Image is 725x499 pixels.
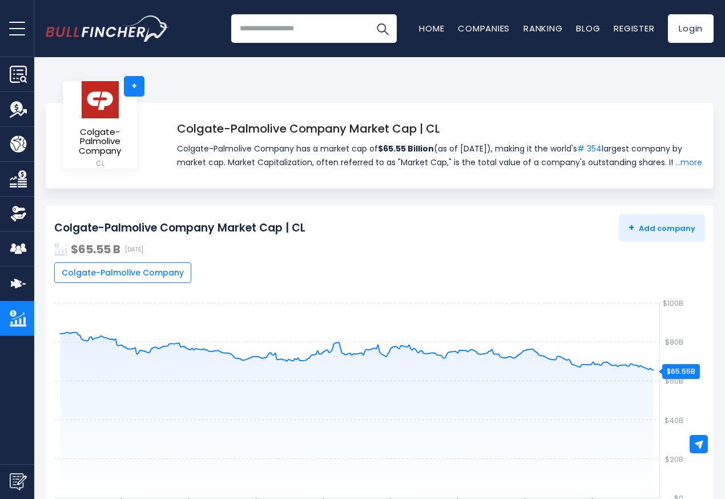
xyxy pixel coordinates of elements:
a: Companies [458,22,510,34]
a: Blog [576,22,600,34]
text: $100B [663,298,683,309]
button: Search [368,14,397,43]
a: Login [668,14,714,43]
img: logo [80,81,120,119]
a: Home [419,22,444,34]
span: Add company [629,223,695,233]
text: $20B [665,454,683,465]
strong: $65.55 B [71,241,120,257]
h1: Colgate-Palmolive Company Market Cap | CL [177,120,702,137]
img: addasd [54,242,68,256]
a: Go to homepage [46,15,168,42]
h2: Colgate-Palmolive Company Market Cap | CL [54,221,305,235]
small: CL [72,158,128,169]
a: ...more [672,155,702,169]
img: Ownership [10,205,27,222]
strong: $65.55 Billion [378,143,434,154]
span: Colgate-Palmolive Company [62,268,184,278]
span: [DATE] [125,246,143,253]
a: Ranking [523,22,562,34]
a: Register [614,22,654,34]
a: + [124,76,144,97]
span: Colgate-Palmolive Company has a market cap of (as of [DATE]), making it the world's largest compa... [177,142,702,169]
span: Colgate-Palmolive Company [72,127,128,156]
a: # 354 [577,143,602,154]
text: $60B [665,376,683,386]
strong: + [629,221,634,234]
div: $65.55B [662,364,700,379]
a: Colgate-Palmolive Company CL [71,80,128,170]
text: $40B [664,415,683,426]
img: Bullfincher logo [46,15,169,42]
text: $80B [665,337,683,348]
button: +Add company [619,214,705,242]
